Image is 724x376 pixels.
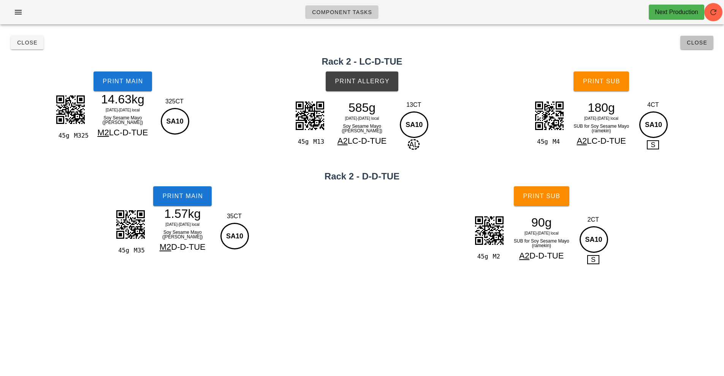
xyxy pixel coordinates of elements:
[578,215,609,224] div: 2CT
[530,97,568,135] img: mkbAAAAAElFTkSuQmCC
[408,139,419,150] span: AL
[5,170,719,183] h2: Rack 2 - D-D-TUE
[583,78,620,85] span: Print Sub
[55,131,71,141] div: 45g
[577,136,587,146] span: A2
[93,71,152,91] button: Print Main
[102,78,143,85] span: Print Main
[115,246,131,255] div: 45g
[334,78,390,85] span: Print Allergy
[686,40,707,46] span: Close
[153,186,212,206] button: Print Main
[160,242,171,252] span: M2
[529,251,564,260] span: D-D-TUE
[326,71,398,91] button: Print Allergy
[11,36,44,49] button: Close
[345,116,379,121] span: [DATE]-[DATE] local
[509,217,575,228] div: 90g
[490,252,505,262] div: M2
[90,114,156,126] div: Soy Sesame Mayo ([PERSON_NAME])
[348,136,387,146] span: LC-D-TUE
[109,128,148,137] span: LC-D-TUE
[291,97,329,135] img: QPTly8+KluwXwAAAABJRU5ErkJggg==
[220,223,249,249] div: SA10
[573,71,629,91] button: Print Sub
[295,137,310,147] div: 45g
[568,122,634,135] div: SUB for Soy Sesame Mayo (ramekin)
[587,136,626,146] span: LC-D-TUE
[17,40,38,46] span: Close
[647,140,659,149] span: S
[161,108,189,135] div: SA10
[337,136,348,146] span: A2
[149,208,215,219] div: 1.57kg
[523,193,560,200] span: Print Sub
[219,212,250,221] div: 35CT
[71,131,87,141] div: M325
[111,205,149,243] img: pBAH7Koyuixi9+VN7FolYdvoxAEjhLzQi0JIyYsxxxUi5ieHd3VBZGMCnmPRZH3bsshBnZgQ4qC34bMhRASVSFhc8tYeOoSQh...
[329,102,395,113] div: 585g
[51,90,89,129] img: sCNcPofIZ2sAAAAASUVORK5CYII=
[400,111,428,138] div: SA10
[519,251,529,260] span: A2
[97,128,109,137] span: M2
[534,137,550,147] div: 45g
[5,55,719,68] h2: Rack 2 - LC-D-TUE
[329,122,395,135] div: Soy Sesame Mayo ([PERSON_NAME])
[680,36,713,49] button: Close
[305,5,379,19] a: Component Tasks
[655,8,698,17] div: Next Production
[580,226,608,253] div: SA10
[165,222,200,227] span: [DATE]-[DATE] local
[524,231,559,235] span: [DATE]-[DATE] local
[637,100,669,109] div: 4CT
[584,116,618,121] span: [DATE]-[DATE] local
[514,186,569,206] button: Print Sub
[310,137,326,147] div: M13
[568,102,634,113] div: 180g
[639,111,668,138] div: SA10
[550,137,565,147] div: M4
[171,242,205,252] span: D-D-TUE
[149,228,215,241] div: Soy Sesame Mayo ([PERSON_NAME])
[470,211,508,249] img: AAAAAElFTkSuQmCC
[587,255,599,264] span: S
[90,94,156,105] div: 14.63kg
[312,9,372,15] span: Component Tasks
[159,97,190,106] div: 325CT
[131,246,146,255] div: M35
[474,252,490,262] div: 45g
[106,108,140,112] span: [DATE]-[DATE] local
[398,100,429,109] div: 13CT
[162,193,203,200] span: Print Main
[509,237,575,249] div: SUB for Soy Sesame Mayo (ramekin)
